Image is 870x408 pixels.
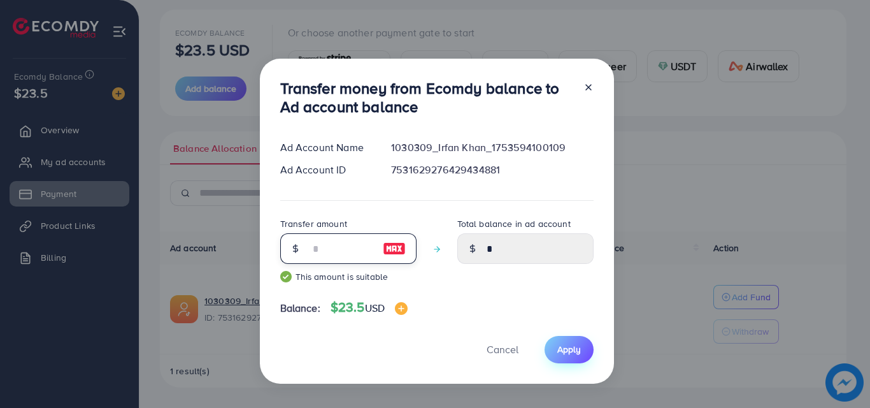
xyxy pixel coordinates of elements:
span: Balance: [280,301,320,316]
label: Transfer amount [280,217,347,230]
img: image [383,241,406,256]
button: Cancel [471,336,534,363]
span: Cancel [487,342,518,356]
span: Apply [557,343,581,356]
img: image [395,302,408,315]
span: USD [365,301,385,315]
div: 1030309_Irfan Khan_1753594100109 [381,140,603,155]
h3: Transfer money from Ecomdy balance to Ad account balance [280,79,573,116]
h4: $23.5 [331,300,408,316]
div: Ad Account Name [270,140,382,155]
img: guide [280,271,292,282]
div: 7531629276429434881 [381,163,603,177]
div: Ad Account ID [270,163,382,177]
button: Apply [545,336,594,363]
label: Total balance in ad account [457,217,571,230]
small: This amount is suitable [280,270,417,283]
